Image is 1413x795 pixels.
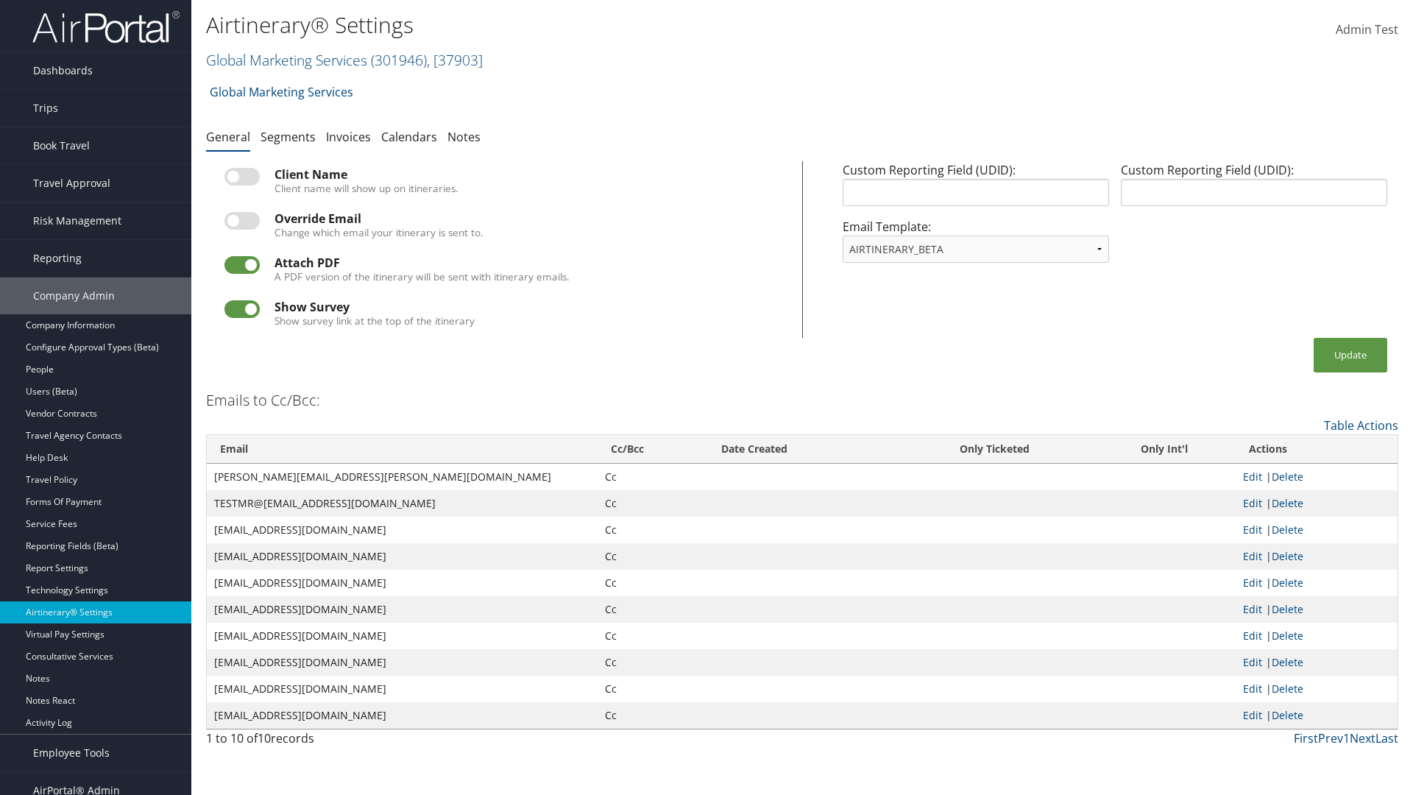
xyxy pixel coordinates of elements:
[1243,682,1262,696] a: Edit
[1243,549,1262,563] a: Edit
[1236,623,1398,649] td: |
[275,269,570,284] label: A PDF version of the itinerary will be sent with itinerary emails.
[1272,523,1303,537] a: Delete
[1272,576,1303,590] a: Delete
[1272,496,1303,510] a: Delete
[837,218,1115,275] div: Email Template:
[1236,464,1398,490] td: |
[1336,7,1398,53] a: Admin Test
[598,676,708,702] td: Cc
[598,596,708,623] td: Cc
[207,649,598,676] td: [EMAIL_ADDRESS][DOMAIN_NAME]
[33,52,93,89] span: Dashboards
[207,702,598,729] td: [EMAIL_ADDRESS][DOMAIN_NAME]
[598,570,708,596] td: Cc
[275,181,458,196] label: Client name will show up on itineraries.
[1272,549,1303,563] a: Delete
[258,730,271,746] span: 10
[1092,435,1235,464] th: Only Int'l: activate to sort column ascending
[598,623,708,649] td: Cc
[326,129,371,145] a: Invoices
[33,278,115,314] span: Company Admin
[1243,523,1262,537] a: Edit
[206,50,483,70] a: Global Marketing Services
[275,168,784,181] div: Client Name
[381,129,437,145] a: Calendars
[1272,708,1303,722] a: Delete
[598,649,708,676] td: Cc
[1272,629,1303,643] a: Delete
[1314,338,1387,372] button: Update
[1236,676,1398,702] td: |
[598,464,708,490] td: Cc
[1243,576,1262,590] a: Edit
[598,543,708,570] td: Cc
[275,300,784,314] div: Show Survey
[207,543,598,570] td: [EMAIL_ADDRESS][DOMAIN_NAME]
[1236,490,1398,517] td: |
[598,702,708,729] td: Cc
[1236,517,1398,543] td: |
[1236,596,1398,623] td: |
[1272,470,1303,484] a: Delete
[1115,161,1393,218] div: Custom Reporting Field (UDID):
[1243,655,1262,669] a: Edit
[708,435,896,464] th: Date Created: activate to sort column ascending
[206,390,320,411] h3: Emails to Cc/Bcc:
[207,596,598,623] td: [EMAIL_ADDRESS][DOMAIN_NAME]
[1236,570,1398,596] td: |
[1272,682,1303,696] a: Delete
[206,129,250,145] a: General
[206,729,495,755] div: 1 to 10 of records
[207,570,598,596] td: [EMAIL_ADDRESS][DOMAIN_NAME]
[1272,655,1303,669] a: Delete
[598,517,708,543] td: Cc
[33,165,110,202] span: Travel Approval
[1236,435,1398,464] th: Actions
[1236,702,1398,729] td: |
[1243,629,1262,643] a: Edit
[32,10,180,44] img: airportal-logo.png
[275,314,475,328] label: Show survey link at the top of the itinerary
[1318,730,1343,746] a: Prev
[33,240,82,277] span: Reporting
[275,256,784,269] div: Attach PDF
[1272,602,1303,616] a: Delete
[1336,21,1398,38] span: Admin Test
[33,127,90,164] span: Book Travel
[1243,496,1262,510] a: Edit
[371,50,427,70] span: ( 301946 )
[896,435,1093,464] th: Only Ticketed: activate to sort column ascending
[210,77,353,107] a: Global Marketing Services
[598,490,708,517] td: Cc
[275,225,484,240] label: Change which email your itinerary is sent to.
[206,10,1001,40] h1: Airtinerary® Settings
[1236,543,1398,570] td: |
[1294,730,1318,746] a: First
[598,435,708,464] th: Cc/Bcc: activate to sort column ascending
[1343,730,1350,746] a: 1
[447,129,481,145] a: Notes
[207,435,598,464] th: Email: activate to sort column ascending
[207,676,598,702] td: [EMAIL_ADDRESS][DOMAIN_NAME]
[1324,417,1398,434] a: Table Actions
[33,735,110,771] span: Employee Tools
[207,464,598,490] td: [PERSON_NAME][EMAIL_ADDRESS][PERSON_NAME][DOMAIN_NAME]
[1236,649,1398,676] td: |
[207,623,598,649] td: [EMAIL_ADDRESS][DOMAIN_NAME]
[837,161,1115,218] div: Custom Reporting Field (UDID):
[275,212,784,225] div: Override Email
[1350,730,1375,746] a: Next
[261,129,316,145] a: Segments
[207,490,598,517] td: TESTMR@[EMAIL_ADDRESS][DOMAIN_NAME]
[1243,708,1262,722] a: Edit
[1375,730,1398,746] a: Last
[1243,602,1262,616] a: Edit
[33,90,58,127] span: Trips
[427,50,483,70] span: , [ 37903 ]
[207,517,598,543] td: [EMAIL_ADDRESS][DOMAIN_NAME]
[1243,470,1262,484] a: Edit
[33,202,121,239] span: Risk Management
